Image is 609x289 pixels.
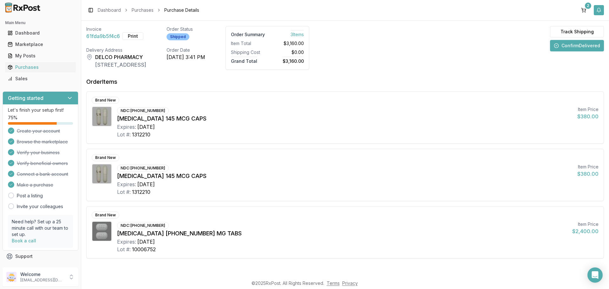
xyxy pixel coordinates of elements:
[5,27,76,39] a: Dashboard
[577,113,599,120] div: $380.00
[6,272,16,282] img: User avatar
[117,246,131,253] div: Lot #:
[92,154,119,161] div: Brand New
[270,49,304,56] div: $0.00
[572,221,599,227] div: Item Price
[17,193,43,199] a: Post a listing
[577,164,599,170] div: Item Price
[231,57,257,64] span: Grand Total
[8,41,73,48] div: Marketplace
[164,7,199,13] span: Purchase Details
[17,128,60,134] span: Create your account
[8,115,17,121] span: 75 %
[17,203,63,210] a: Invite your colleagues
[3,39,78,49] button: Marketplace
[12,219,69,238] p: Need help? Set up a 25 minute call with our team to set up.
[231,49,265,56] div: Shipping Cost
[117,172,572,181] div: [MEDICAL_DATA] 145 MCG CAPS
[86,32,120,40] span: 61fda9b5f4c6
[12,238,36,243] a: Book a call
[95,61,146,69] div: [STREET_ADDRESS]
[17,182,53,188] span: Make a purchase
[167,26,205,32] div: Order Status
[92,212,119,219] div: Brand New
[577,170,599,178] div: $380.00
[550,40,604,51] button: ConfirmDelivered
[137,238,155,246] div: [DATE]
[117,107,169,114] div: NDC: [PHONE_NUMBER]
[572,227,599,235] div: $2,400.00
[577,106,599,113] div: Item Price
[3,251,78,262] button: Support
[92,97,119,104] div: Brand New
[86,47,146,53] div: Delivery Address
[132,131,150,138] div: 1312210
[117,222,169,229] div: NDC: [PHONE_NUMBER]
[86,26,146,32] div: Invoice
[231,31,265,38] div: Order Summary
[98,7,199,13] nav: breadcrumb
[5,20,76,25] h2: Main Menu
[8,64,73,70] div: Purchases
[15,265,37,271] span: Feedback
[117,123,136,131] div: Expires:
[8,76,73,82] div: Sales
[20,278,64,283] p: [EMAIL_ADDRESS][DOMAIN_NAME]
[122,32,143,40] button: Print
[17,149,60,156] span: Verify your business
[132,7,154,13] a: Purchases
[17,160,68,167] span: Verify beneficial owners
[550,26,604,37] button: Track Shipping
[291,30,304,37] span: 3 Item s
[3,28,78,38] button: Dashboard
[5,73,76,84] a: Sales
[86,77,117,86] div: Order Items
[17,171,68,177] span: Connect a bank account
[137,123,155,131] div: [DATE]
[3,3,43,13] img: RxPost Logo
[167,33,189,40] div: Shipped
[8,107,73,113] p: Let's finish your setup first!
[3,62,78,72] button: Purchases
[284,40,304,47] span: $3,160.00
[3,262,78,273] button: Feedback
[8,53,73,59] div: My Posts
[20,271,64,278] p: Welcome
[231,40,265,47] div: Item Total
[17,139,68,145] span: Browse the marketplace
[117,165,169,172] div: NDC: [PHONE_NUMBER]
[167,47,205,53] div: Order Date
[92,222,111,241] img: Odefsey 200-25-25 MG TABS
[95,53,146,61] div: DELCO PHARMACY
[167,53,205,61] div: [DATE] 3:41 PM
[8,30,73,36] div: Dashboard
[117,131,131,138] div: Lot #:
[132,188,150,196] div: 1312210
[117,229,567,238] div: [MEDICAL_DATA] [PHONE_NUMBER] MG TABS
[3,51,78,61] button: My Posts
[137,181,155,188] div: [DATE]
[327,280,340,286] a: Terms
[117,188,131,196] div: Lot #:
[5,50,76,62] a: My Posts
[585,3,591,9] div: 2
[342,280,358,286] a: Privacy
[92,164,111,183] img: Linzess 145 MCG CAPS
[117,238,136,246] div: Expires:
[117,114,572,123] div: [MEDICAL_DATA] 145 MCG CAPS
[283,57,304,64] span: $3,160.00
[8,94,43,102] h3: Getting started
[98,7,121,13] a: Dashboard
[579,5,589,15] button: 2
[5,39,76,50] a: Marketplace
[117,181,136,188] div: Expires:
[3,74,78,84] button: Sales
[5,62,76,73] a: Purchases
[92,107,111,126] img: Linzess 145 MCG CAPS
[587,267,603,283] div: Open Intercom Messenger
[132,246,156,253] div: 10006752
